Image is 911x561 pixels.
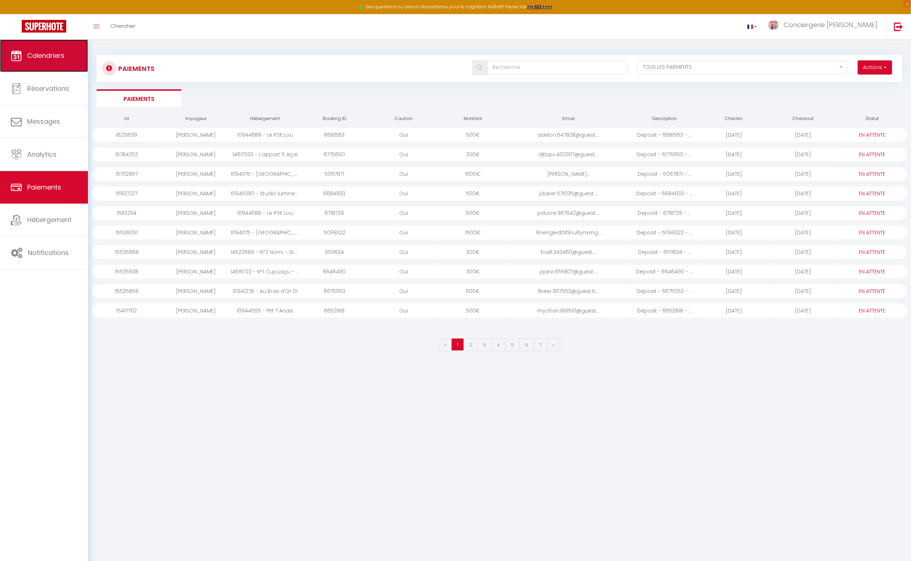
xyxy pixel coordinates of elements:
[438,226,507,239] div: 1500
[161,265,230,279] div: [PERSON_NAME]
[894,22,903,31] img: logout
[630,187,699,200] div: Deposit - 6684933 - ...
[110,22,135,30] span: Chercher
[699,187,768,200] div: [DATE]
[369,112,438,125] th: Caution
[92,148,161,161] div: 15784252
[763,14,886,39] a: ... Conciergerie [PERSON_NAME]
[300,128,369,142] div: 6681563
[768,304,838,318] div: [DATE]
[369,187,438,200] div: Oui
[768,226,838,239] div: [DATE]
[231,226,300,239] div: 10941175 - [GEOGRAPHIC_DATA]
[438,148,507,161] div: 300
[369,245,438,259] div: Oui
[508,167,630,181] div: [PERSON_NAME]...
[630,112,699,125] th: Description
[784,20,877,29] span: Conciergerie [PERSON_NAME]
[438,128,507,142] div: 500
[508,284,630,298] div: fbeer.957553@guest.b...
[369,284,438,298] div: Oui
[161,245,230,259] div: [PERSON_NAME]
[92,265,161,279] div: 15535938
[699,265,768,279] div: [DATE]
[369,167,438,181] div: Oui
[508,226,630,239] div: 6nengledt5f3nu6ynvmg...
[369,128,438,142] div: Oui
[300,245,369,259] div: 6511634
[27,183,61,192] span: Paiements
[630,226,699,239] div: Deposit - 5099322 - ...
[768,167,838,181] div: [DATE]
[547,339,560,351] a: Next
[300,284,369,298] div: 6675053
[768,187,838,200] div: [DATE]
[476,190,480,197] span: €
[476,288,480,295] span: €
[699,167,768,181] div: [DATE]
[22,20,66,33] img: Super Booking
[477,339,492,351] a: 3
[630,128,699,142] div: Deposit - 6681563 - ...
[508,304,630,318] div: myohan.891510@guest....
[231,265,300,279] div: 14516722 - N°1 Cupuaçu – Studio cosy
[630,206,699,220] div: Deposit - 6718729 - ...
[161,284,230,298] div: [PERSON_NAME]
[858,60,892,75] button: Actions
[768,265,838,279] div: [DATE]
[508,128,630,142] div: adelon.647828@guest....
[527,4,552,10] a: >>> ICI <<<<
[438,265,507,279] div: 300
[519,339,534,351] a: 6
[27,117,60,126] span: Messages
[161,112,230,125] th: Voyageur
[231,167,300,181] div: 10941175 - [GEOGRAPHIC_DATA]
[438,245,507,259] div: 300
[27,84,69,93] span: Réservations
[27,215,72,224] span: Hébergement
[699,128,768,142] div: [DATE]
[630,304,699,318] div: Deposit - 6652818 - ...
[508,265,630,279] div: pjarvi.655827@guest....
[699,148,768,161] div: [DATE]
[768,112,838,125] th: Checkout
[476,229,481,236] span: €
[300,112,369,125] th: Booking ID
[28,248,69,257] span: Notifications
[300,187,369,200] div: 6684933
[300,148,369,161] div: 6775650
[161,167,230,181] div: [PERSON_NAME]
[476,268,480,275] span: €
[92,226,161,239] div: 15536051
[369,304,438,318] div: Oui
[438,206,507,220] div: 500
[630,265,699,279] div: Deposit - 6646490 - ...
[300,265,369,279] div: 6646490
[476,131,480,139] span: €
[768,206,838,220] div: [DATE]
[630,167,699,181] div: Deposit - 5067871 - ...
[231,206,300,220] div: 10944688 - Le P'tit Lou
[161,128,230,142] div: [PERSON_NAME]
[369,148,438,161] div: Oui
[630,148,699,161] div: Deposit - 6775650 - ...
[27,51,64,60] span: Calendriers
[630,245,699,259] div: Deposit - 6511634 - ...
[300,226,369,239] div: 5099322
[699,284,768,298] div: [DATE]
[768,284,838,298] div: [DATE]
[231,284,300,298] div: 10941278 - Au Bras d'Or 01
[118,60,155,77] h3: Paiements
[699,304,768,318] div: [DATE]
[97,89,181,107] li: Paiements
[92,284,161,298] div: 15535858
[768,21,779,30] img: ...
[508,206,630,220] div: pducre.967942@guest....
[444,342,446,348] span: «
[92,206,161,220] div: 15632114
[105,14,141,39] a: Chercher
[508,112,630,125] th: Email
[508,245,630,259] div: fcaill.343460@guest....
[92,304,161,318] div: 15417702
